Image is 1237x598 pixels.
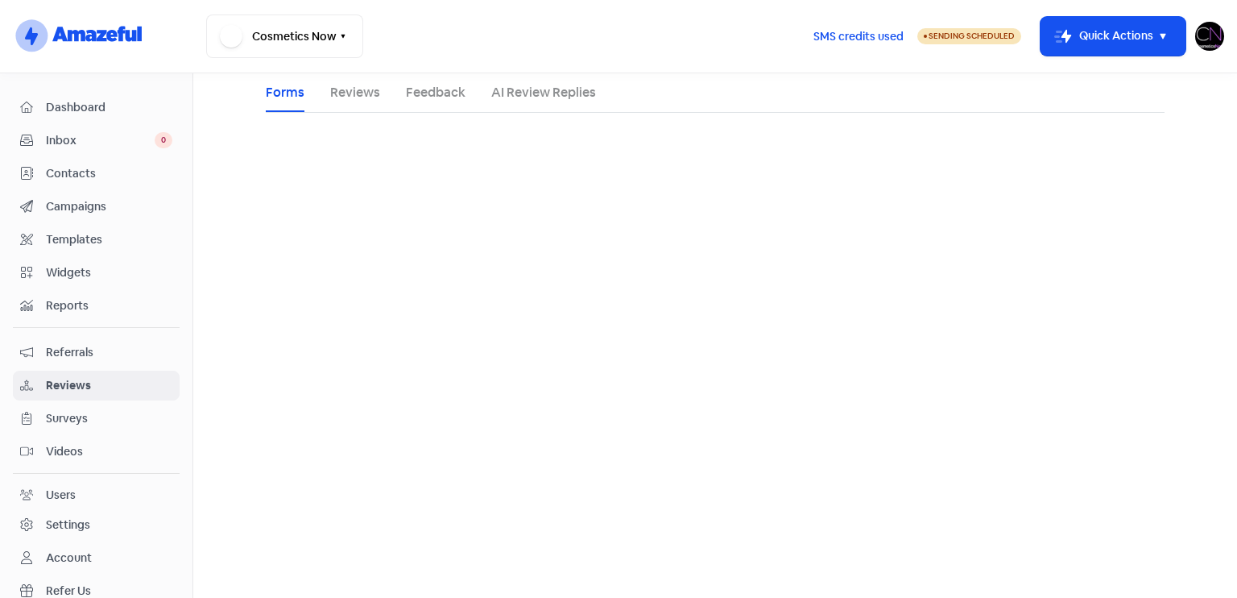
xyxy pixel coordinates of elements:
div: Settings [46,517,90,534]
img: User [1195,22,1224,51]
span: Inbox [46,132,155,149]
a: Surveys [13,404,180,434]
span: 0 [155,132,172,148]
button: Cosmetics Now [206,15,363,58]
a: SMS credits used [800,27,917,44]
a: Settings [13,510,180,540]
a: AI Review Replies [491,83,596,102]
a: Referrals [13,338,180,368]
a: Inbox 0 [13,126,180,156]
span: Widgets [46,264,172,281]
span: Surveys [46,410,172,427]
a: Contacts [13,159,180,189]
span: Dashboard [46,99,172,116]
span: Referrals [46,344,172,361]
a: Forms [266,83,304,102]
span: Sending Scheduled [929,31,1015,41]
a: Account [13,543,180,573]
span: Contacts [46,165,172,182]
a: Sending Scheduled [917,27,1021,46]
button: Quick Actions [1040,17,1185,56]
span: Campaigns [46,198,172,215]
a: Videos [13,437,180,467]
span: Templates [46,231,172,248]
span: Reports [46,297,172,314]
a: Templates [13,225,180,255]
a: Campaigns [13,192,180,222]
a: Feedback [406,83,465,102]
a: Dashboard [13,93,180,123]
a: Widgets [13,258,180,288]
span: SMS credits used [813,28,904,45]
div: Account [46,550,92,567]
a: Reviews [330,83,380,102]
a: Reviews [13,371,180,401]
div: Users [46,487,76,504]
span: Reviews [46,377,172,394]
span: Videos [46,443,172,460]
a: Reports [13,291,180,321]
a: Users [13,480,180,510]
